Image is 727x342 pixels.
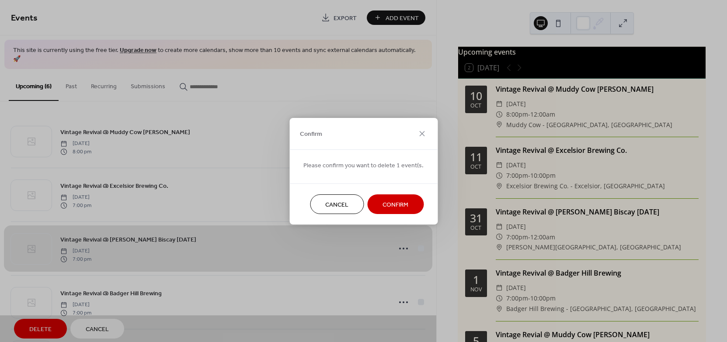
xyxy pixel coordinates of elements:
[303,161,424,170] span: Please confirm you want to delete 1 event(s.
[325,200,348,209] span: Cancel
[383,200,408,209] span: Confirm
[367,194,424,214] button: Confirm
[310,194,364,214] button: Cancel
[300,130,322,139] span: Confirm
